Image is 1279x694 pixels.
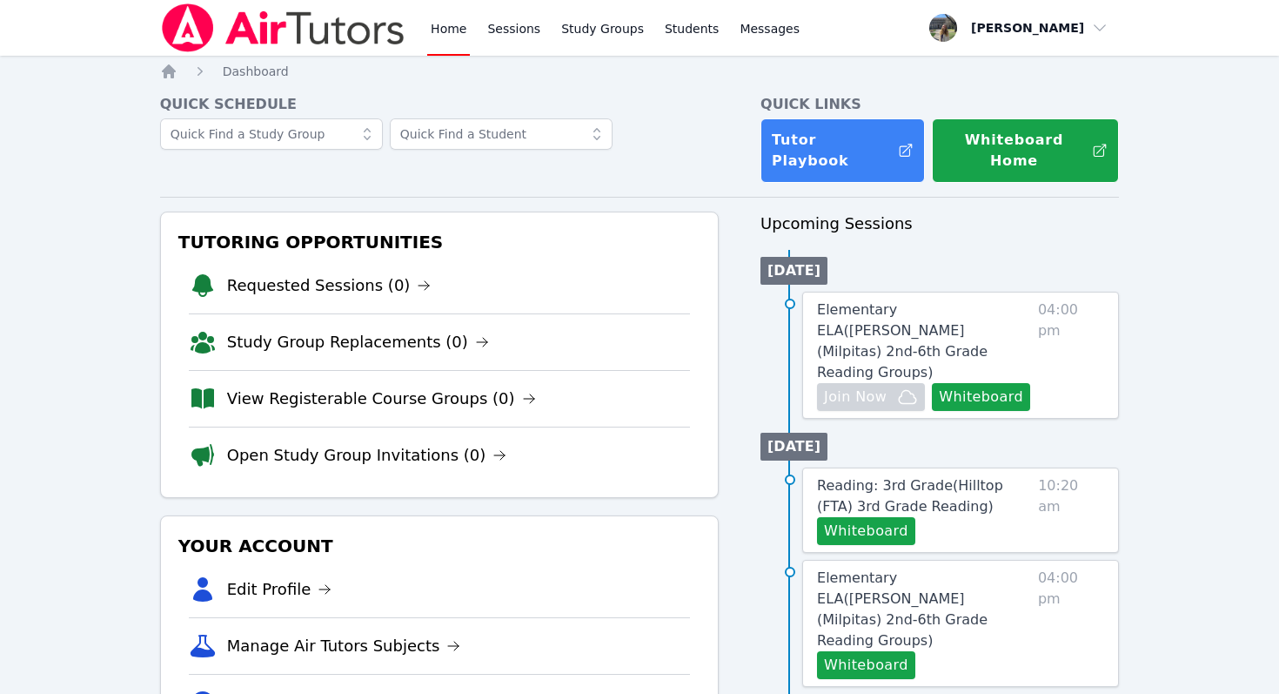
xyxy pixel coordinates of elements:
[817,383,925,411] button: Join Now
[227,443,507,468] a: Open Study Group Invitations (0)
[760,257,827,285] li: [DATE]
[932,118,1119,183] button: Whiteboard Home
[932,383,1030,411] button: Whiteboard
[160,118,383,150] input: Quick Find a Study Group
[760,118,925,183] a: Tutor Playbook
[817,569,988,649] span: Elementary ELA ( [PERSON_NAME] (Milpitas) 2nd-6th Grade Reading Groups )
[817,651,915,679] button: Whiteboard
[817,300,1031,383] a: Elementary ELA([PERSON_NAME] (Milpitas) 2nd-6th Grade Reading Groups)
[817,475,1031,517] a: Reading: 3rd Grade(Hilltop (FTA) 3rd Grade Reading)
[817,477,1003,515] span: Reading: 3rd Grade ( Hilltop (FTA) 3rd Grade Reading )
[227,634,461,658] a: Manage Air Tutors Subjects
[760,94,1119,115] h4: Quick Links
[824,387,887,408] span: Join Now
[817,517,915,545] button: Whiteboard
[227,273,432,298] a: Requested Sessions (0)
[227,387,536,411] a: View Registerable Course Groups (0)
[227,577,332,602] a: Edit Profile
[160,63,1120,80] nav: Breadcrumb
[390,118,613,150] input: Quick Find a Student
[1038,568,1104,679] span: 04:00 pm
[740,20,800,37] span: Messages
[227,330,489,354] a: Study Group Replacements (0)
[223,64,289,78] span: Dashboard
[160,94,719,115] h4: Quick Schedule
[175,226,704,258] h3: Tutoring Opportunities
[223,63,289,80] a: Dashboard
[1038,300,1104,411] span: 04:00 pm
[160,3,406,52] img: Air Tutors
[175,530,704,562] h3: Your Account
[760,212,1119,236] h3: Upcoming Sessions
[817,568,1031,651] a: Elementary ELA([PERSON_NAME] (Milpitas) 2nd-6th Grade Reading Groups)
[817,301,988,381] span: Elementary ELA ( [PERSON_NAME] (Milpitas) 2nd-6th Grade Reading Groups )
[760,433,827,461] li: [DATE]
[1038,475,1104,545] span: 10:20 am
